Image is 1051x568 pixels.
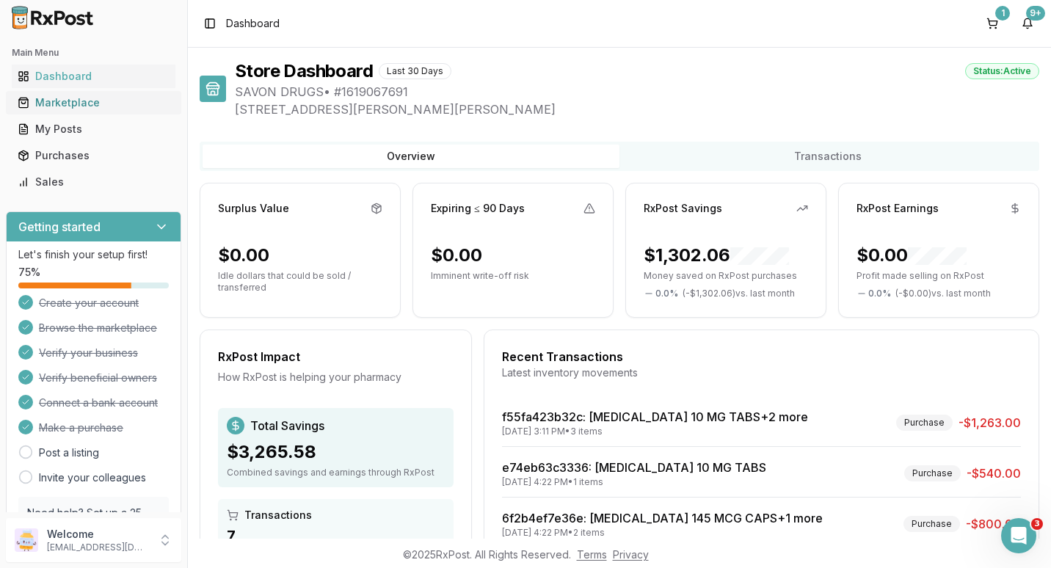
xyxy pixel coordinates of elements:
[227,440,445,464] div: $3,265.58
[959,414,1021,432] span: -$1,263.00
[857,201,939,216] div: RxPost Earnings
[981,12,1004,35] button: 1
[39,346,138,360] span: Verify your business
[18,265,40,280] span: 75 %
[12,47,175,59] h2: Main Menu
[18,218,101,236] h3: Getting started
[47,527,149,542] p: Welcome
[218,270,382,294] p: Idle dollars that could be sold / transferred
[6,6,100,29] img: RxPost Logo
[39,296,139,310] span: Create your account
[644,201,722,216] div: RxPost Savings
[895,288,991,299] span: ( - $0.00 ) vs. last month
[203,145,619,168] button: Overview
[18,95,170,110] div: Marketplace
[12,142,175,169] a: Purchases
[12,169,175,195] a: Sales
[18,247,169,262] p: Let's finish your setup first!
[39,396,158,410] span: Connect a bank account
[967,465,1021,482] span: -$540.00
[226,16,280,31] span: Dashboard
[502,460,766,475] a: e74eb63c3336: [MEDICAL_DATA] 10 MG TABS
[502,527,823,539] div: [DATE] 4:22 PM • 2 items
[966,515,1021,533] span: -$800.00
[12,63,175,90] a: Dashboard
[235,59,373,83] h1: Store Dashboard
[1016,12,1039,35] button: 9+
[235,101,1039,118] span: [STREET_ADDRESS][PERSON_NAME][PERSON_NAME]
[227,525,445,546] div: 7
[18,148,170,163] div: Purchases
[6,117,181,141] button: My Posts
[683,288,795,299] span: ( - $1,302.06 ) vs. last month
[431,244,482,267] div: $0.00
[244,508,312,523] span: Transactions
[1001,518,1036,553] iframe: Intercom live chat
[39,470,146,485] a: Invite your colleagues
[39,321,157,335] span: Browse the marketplace
[995,6,1010,21] div: 1
[1031,518,1043,530] span: 3
[644,270,808,282] p: Money saved on RxPost purchases
[903,516,960,532] div: Purchase
[379,63,451,79] div: Last 30 Days
[15,528,38,552] img: User avatar
[39,445,99,460] a: Post a listing
[502,476,766,488] div: [DATE] 4:22 PM • 1 items
[857,270,1021,282] p: Profit made selling on RxPost
[227,467,445,478] div: Combined savings and earnings through RxPost
[47,542,149,553] p: [EMAIL_ADDRESS][DOMAIN_NAME]
[18,122,170,136] div: My Posts
[1026,6,1045,21] div: 9+
[6,65,181,88] button: Dashboard
[6,170,181,194] button: Sales
[613,548,649,561] a: Privacy
[39,371,157,385] span: Verify beneficial owners
[896,415,953,431] div: Purchase
[619,145,1036,168] button: Transactions
[431,270,595,282] p: Imminent write-off risk
[502,348,1021,365] div: Recent Transactions
[502,409,808,424] a: f55fa423b32c: [MEDICAL_DATA] 10 MG TABS+2 more
[644,244,789,267] div: $1,302.06
[6,144,181,167] button: Purchases
[218,244,269,267] div: $0.00
[857,244,967,267] div: $0.00
[18,175,170,189] div: Sales
[18,69,170,84] div: Dashboard
[250,417,324,434] span: Total Savings
[39,420,123,435] span: Make a purchase
[868,288,891,299] span: 0.0 %
[502,365,1021,380] div: Latest inventory movements
[27,506,160,550] p: Need help? Set up a 25 minute call with our team to set up.
[502,426,808,437] div: [DATE] 3:11 PM • 3 items
[965,63,1039,79] div: Status: Active
[12,90,175,116] a: Marketplace
[431,201,525,216] div: Expiring ≤ 90 Days
[218,370,454,385] div: How RxPost is helping your pharmacy
[218,201,289,216] div: Surplus Value
[502,511,823,525] a: 6f2b4ef7e36e: [MEDICAL_DATA] 145 MCG CAPS+1 more
[12,116,175,142] a: My Posts
[904,465,961,481] div: Purchase
[218,348,454,365] div: RxPost Impact
[6,91,181,114] button: Marketplace
[226,16,280,31] nav: breadcrumb
[655,288,678,299] span: 0.0 %
[577,548,607,561] a: Terms
[235,83,1039,101] span: SAVON DRUGS • # 1619067691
